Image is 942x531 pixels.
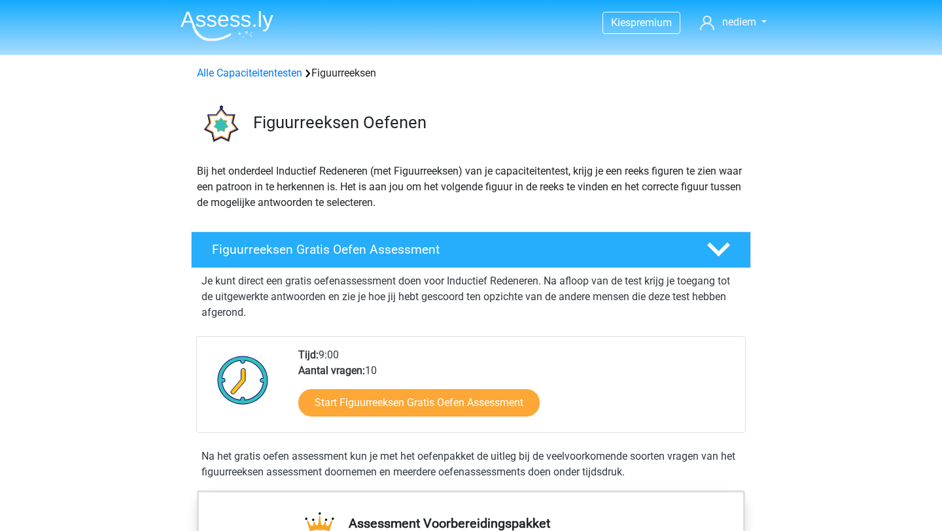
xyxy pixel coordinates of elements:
a: Kiespremium [603,14,680,31]
p: Bij het onderdeel Inductief Redeneren (met Figuurreeksen) van je capaciteitentest, krijg je een r... [197,163,745,211]
a: Alle Capaciteitentesten [197,67,302,79]
h4: Figuurreeksen Gratis Oefen Assessment [212,242,686,257]
div: Figuurreeksen [192,65,750,81]
p: Je kunt direct een gratis oefenassessment doen voor Inductief Redeneren. Na afloop van de test kr... [201,273,741,320]
img: Klok [210,347,276,413]
a: Figuurreeksen Gratis Oefen Assessment [186,231,756,268]
div: 9:00 10 [288,347,744,432]
a: Start Figuurreeksen Gratis Oefen Assessment [298,389,540,417]
img: figuurreeksen [192,97,247,152]
span: premium [631,16,672,29]
b: Tijd: [298,349,319,361]
h3: Figuurreeksen Oefenen [253,112,741,133]
span: nediem [722,16,756,28]
span: Kies [611,16,631,29]
img: Assessly [181,10,273,41]
div: Na het gratis oefen assessment kun je met het oefenpakket de uitleg bij de veelvoorkomende soorte... [196,449,746,480]
b: Aantal vragen: [298,364,365,377]
a: nediem [695,14,772,30]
